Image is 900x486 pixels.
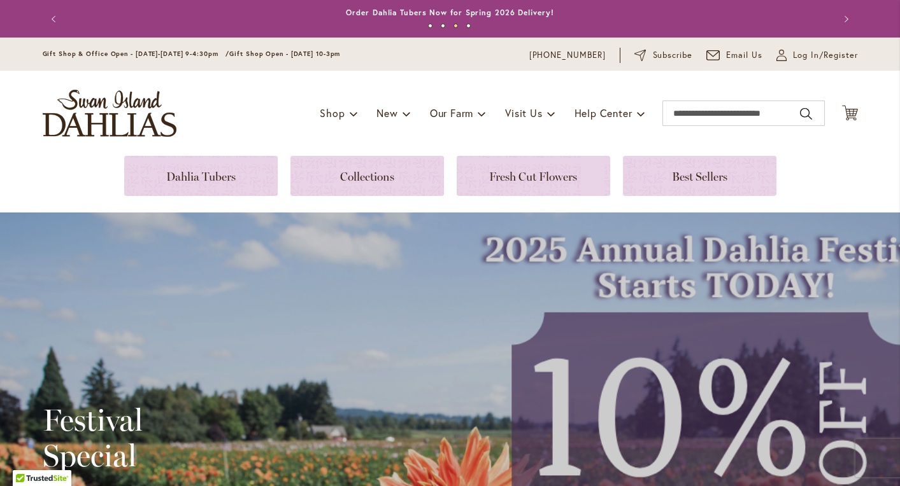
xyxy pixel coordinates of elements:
button: 4 of 4 [466,24,471,28]
button: 1 of 4 [428,24,432,28]
a: Log In/Register [776,49,858,62]
button: Previous [43,6,68,32]
span: Shop [320,106,345,120]
button: 3 of 4 [454,24,458,28]
a: Email Us [706,49,762,62]
a: Order Dahlia Tubers Now for Spring 2026 Delivery! [346,8,554,17]
span: Email Us [726,49,762,62]
a: [PHONE_NUMBER] [529,49,606,62]
span: Our Farm [430,106,473,120]
span: Gift Shop Open - [DATE] 10-3pm [229,50,340,58]
span: Gift Shop & Office Open - [DATE]-[DATE] 9-4:30pm / [43,50,230,58]
a: store logo [43,90,176,137]
span: New [376,106,397,120]
a: Subscribe [634,49,692,62]
button: 2 of 4 [441,24,445,28]
span: Visit Us [505,106,542,120]
span: Help Center [575,106,632,120]
span: Subscribe [653,49,693,62]
span: Log In/Register [793,49,858,62]
button: Next [832,6,858,32]
h2: Festival Special [43,402,373,473]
